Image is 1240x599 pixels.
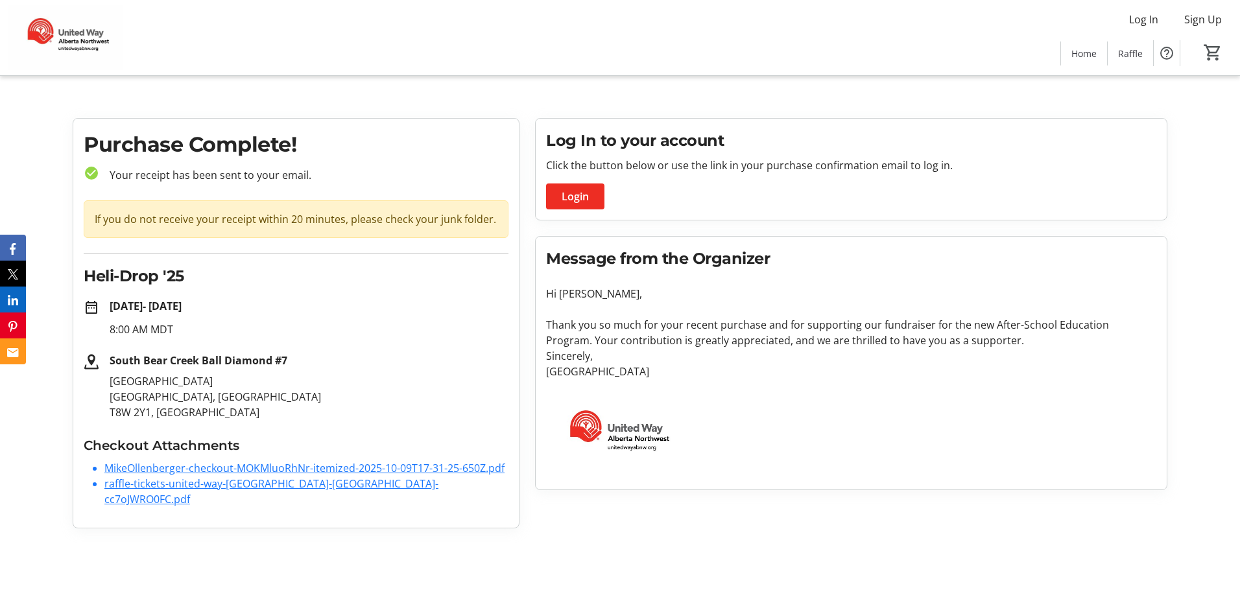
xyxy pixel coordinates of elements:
[1071,47,1097,60] span: Home
[546,317,1156,348] p: Thank you so much for your recent purchase and for supporting our fundraiser for the new After-Sc...
[562,189,589,204] span: Login
[84,165,99,181] mat-icon: check_circle
[104,461,505,475] a: MikeOllenberger-checkout-MOKMluoRhNr-itemized-2025-10-09T17-31-25-650Z.pdf
[110,299,182,313] strong: [DATE] - [DATE]
[99,167,508,183] p: Your receipt has been sent to your email.
[546,158,1156,173] p: Click the button below or use the link in your purchase confirmation email to log in.
[110,373,508,420] p: [GEOGRAPHIC_DATA] [GEOGRAPHIC_DATA], [GEOGRAPHIC_DATA] T8W 2Y1, [GEOGRAPHIC_DATA]
[84,129,508,160] h1: Purchase Complete!
[546,286,1156,301] p: Hi [PERSON_NAME],
[546,364,1156,379] p: [GEOGRAPHIC_DATA]
[546,395,687,474] img: United Way Alberta Northwest logo
[84,200,508,238] div: If you do not receive your receipt within 20 minutes, please check your junk folder.
[84,436,508,455] h3: Checkout Attachments
[1129,12,1158,27] span: Log In
[546,129,1156,152] h2: Log In to your account
[1061,41,1107,65] a: Home
[84,264,508,288] h2: Heli-Drop '25
[1154,40,1180,66] button: Help
[546,348,1156,364] p: Sincerely,
[1201,41,1224,64] button: Cart
[1108,41,1153,65] a: Raffle
[1119,9,1169,30] button: Log In
[1184,12,1222,27] span: Sign Up
[84,299,99,315] mat-icon: date_range
[546,183,604,209] button: Login
[8,5,123,70] img: United Way Alberta Northwest's Logo
[1118,47,1143,60] span: Raffle
[546,247,1156,270] h2: Message from the Organizer
[110,353,287,368] strong: South Bear Creek Ball Diamond #7
[104,476,438,506] a: raffle-tickets-united-way-[GEOGRAPHIC_DATA]-[GEOGRAPHIC_DATA]-cc7oJWRO0FC.pdf
[1174,9,1232,30] button: Sign Up
[110,322,508,337] p: 8:00 AM MDT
